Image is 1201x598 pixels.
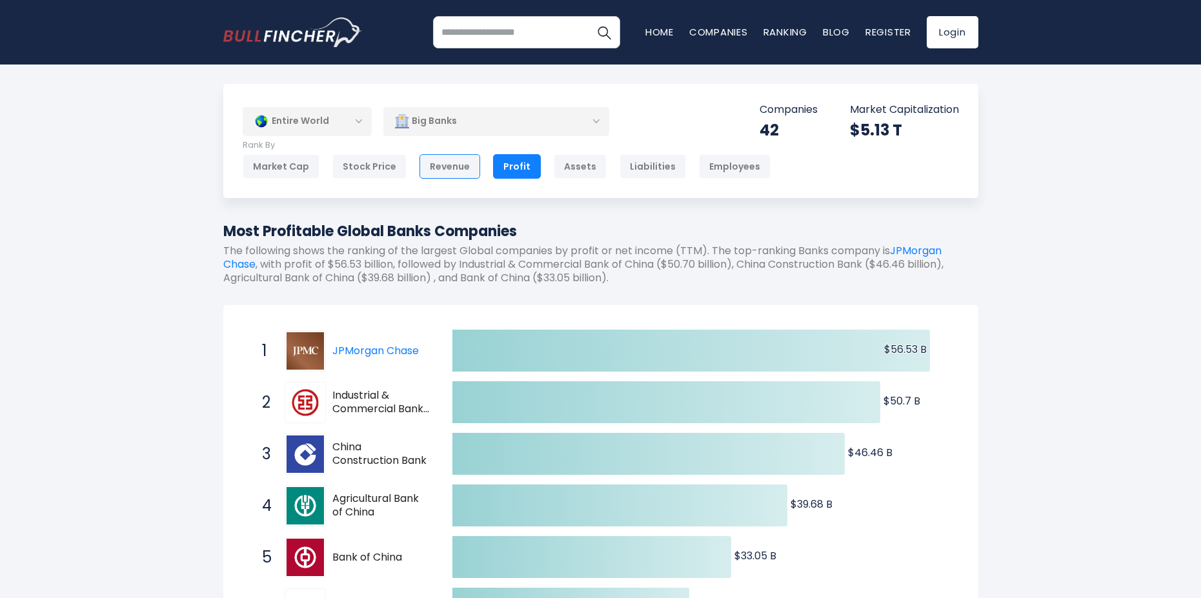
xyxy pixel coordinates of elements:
text: $39.68 B [791,497,833,512]
div: Market Cap [243,154,319,179]
a: JPMorgan Chase [332,343,419,358]
text: $46.46 B [848,445,893,460]
p: Companies [760,103,818,117]
text: $50.7 B [883,394,920,408]
a: Companies [689,25,748,39]
div: 42 [760,120,818,140]
span: 5 [256,546,268,568]
a: JPMorgan Chase [285,330,332,372]
img: JPMorgan Chase [287,332,324,370]
div: Employees [699,154,771,179]
img: Industrial & Commercial Bank of China [287,384,324,421]
div: Revenue [419,154,480,179]
text: $56.53 B [884,342,927,357]
a: Home [645,25,674,39]
img: Agricultural Bank of China [287,487,324,524]
button: Search [588,16,620,48]
div: Entire World [243,106,372,136]
span: 2 [256,392,268,414]
span: Agricultural Bank of China [332,492,430,519]
a: Login [927,16,978,48]
a: Go to homepage [223,17,362,47]
span: 3 [256,443,268,465]
div: Liabilities [620,154,686,179]
img: Bank of China [287,539,324,576]
a: Ranking [763,25,807,39]
p: The following shows the ranking of the largest Global companies by profit or net income (TTM). Th... [223,244,978,284]
div: Profit [493,154,541,179]
a: Blog [823,25,850,39]
span: 4 [256,495,268,517]
h1: Most Profitable Global Banks Companies [223,221,978,242]
p: Rank By [243,140,771,151]
div: Assets [554,154,607,179]
img: China Construction Bank [287,435,324,473]
div: Big Banks [383,106,609,136]
p: Market Capitalization [850,103,959,117]
img: bullfincher logo [223,17,362,47]
div: $5.13 T [850,120,959,140]
span: 1 [256,340,268,362]
a: JPMorgan Chase [223,243,942,272]
text: $33.05 B [734,548,776,563]
span: Industrial & Commercial Bank of China [332,389,430,416]
div: Stock Price [332,154,407,179]
a: Register [865,25,911,39]
span: Bank of China [332,551,430,564]
span: China Construction Bank [332,441,430,468]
